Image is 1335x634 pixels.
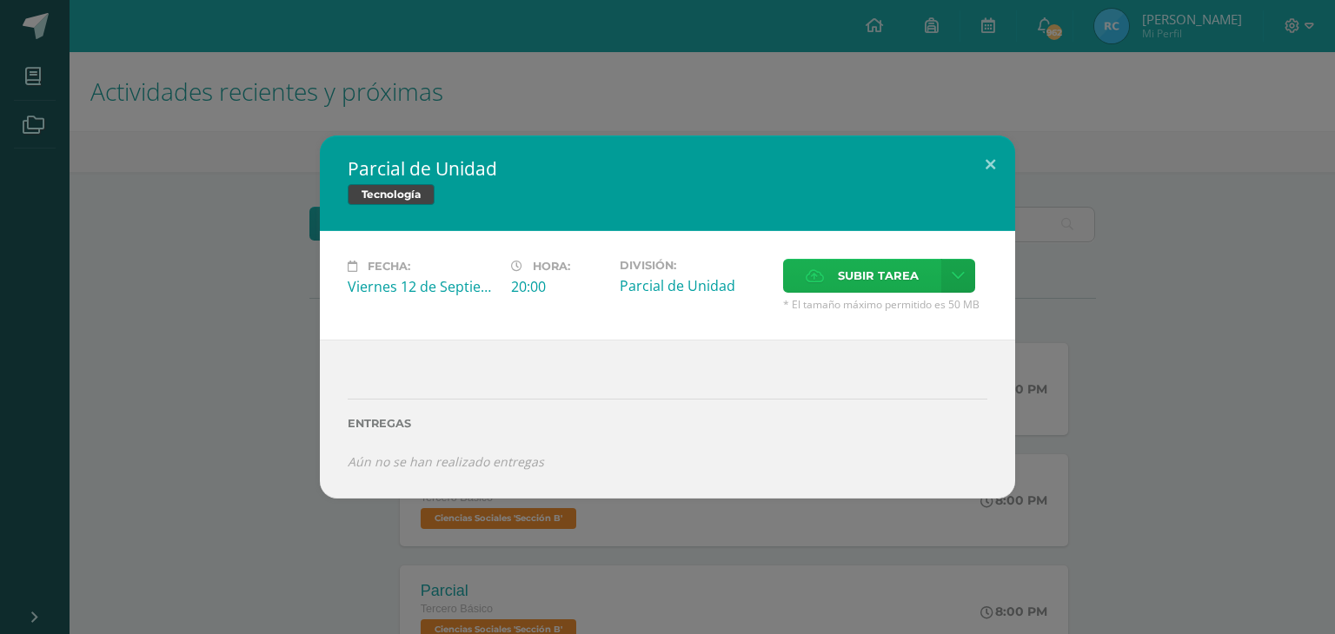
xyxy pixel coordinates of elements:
span: Fecha: [368,260,410,273]
div: Viernes 12 de Septiembre [348,277,497,296]
label: División: [620,259,769,272]
button: Close (Esc) [966,135,1015,195]
span: Hora: [533,260,570,273]
span: Tecnología [348,184,435,205]
div: Parcial de Unidad [620,276,769,295]
span: * El tamaño máximo permitido es 50 MB [783,297,987,312]
i: Aún no se han realizado entregas [348,453,544,470]
div: 20:00 [511,277,606,296]
label: Entregas [348,417,987,430]
span: Subir tarea [838,260,919,292]
h2: Parcial de Unidad [348,156,987,181]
